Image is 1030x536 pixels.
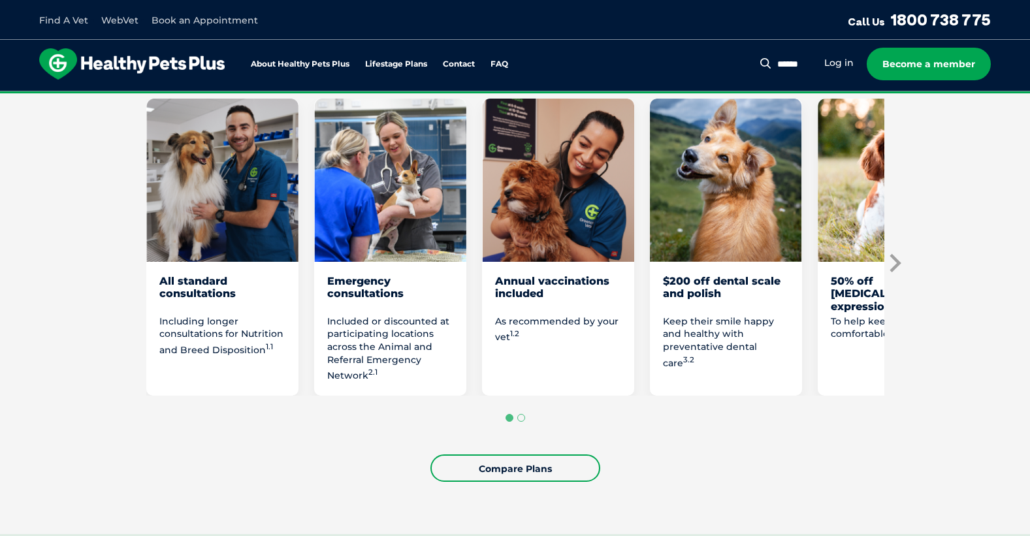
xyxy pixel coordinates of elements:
div: Emergency consultations [327,275,453,313]
button: Next slide [884,253,904,273]
ul: Select a slide to show [146,412,884,424]
span: Proactive, preventative wellness program designed to keep your pet healthier and happier for longer [271,91,759,103]
li: 4 of 8 [650,99,802,395]
p: Including longer consultations for Nutrition and Breed Disposition [159,315,285,356]
a: About Healthy Pets Plus [251,60,349,69]
button: Go to page 1 [506,414,513,422]
sup: 1.2 [510,329,519,338]
a: FAQ [491,60,508,69]
p: As recommended by your vet [495,315,621,344]
p: Included or discounted at participating locations across the Animal and Referral Emergency Network [327,315,453,383]
li: 1 of 8 [146,99,298,395]
div: 50% off [MEDICAL_DATA] expression [831,275,957,313]
li: 2 of 8 [314,99,466,395]
button: Search [758,57,774,70]
img: hpp-logo [39,48,225,80]
span: Call Us [848,15,885,28]
sup: 2.1 [368,368,378,377]
p: Keep their smile happy and healthy with preventative dental care [663,315,789,370]
a: Contact [443,60,475,69]
a: Book an Appointment [152,14,258,26]
a: Find A Vet [39,14,88,26]
sup: 1.1 [266,342,273,351]
button: Go to page 2 [517,414,525,422]
a: WebVet [101,14,138,26]
div: $200 off dental scale and polish [663,275,789,313]
a: Lifestage Plans [365,60,427,69]
li: 3 of 8 [482,99,634,395]
p: To help keep your dog comfortable [831,315,957,341]
div: All standard consultations [159,275,285,313]
a: Log in [824,57,854,69]
a: Call Us1800 738 775 [848,10,991,29]
a: Compare Plans [430,454,600,482]
div: Annual vaccinations included [495,275,621,313]
sup: 3.2 [683,355,694,364]
li: 5 of 8 [818,99,970,395]
a: Become a member [867,48,991,80]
